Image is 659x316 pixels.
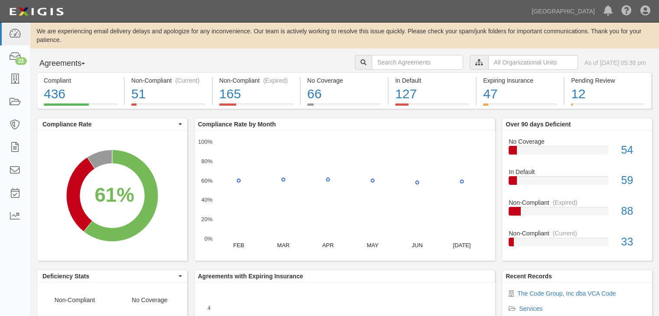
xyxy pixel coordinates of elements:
div: 22 [15,57,27,65]
input: All Organizational Units [488,55,578,70]
text: FEB [233,242,244,248]
text: JUN [412,242,422,248]
text: 0% [204,235,212,242]
div: Pending Review [571,76,645,85]
img: logo-5460c22ac91f19d4615b14bd174203de0afe785f0fc80cf4dbbc73dc1793850b.png [6,4,66,19]
div: 88 [615,203,652,219]
text: [DATE] [453,242,471,248]
div: No Coverage [307,76,381,85]
a: Non-Compliant(Expired)165 [213,103,300,110]
div: (Expired) [263,76,288,85]
div: 61% [94,181,134,209]
button: Agreements [37,55,102,72]
div: In Default [395,76,469,85]
a: No Coverage66 [301,103,388,110]
text: MAR [277,242,289,248]
text: 100% [198,139,213,145]
div: As of [DATE] 05:38 pm [584,58,646,67]
a: Non-Compliant(Current)51 [125,103,212,110]
text: 20% [201,216,212,222]
div: 127 [395,85,469,103]
svg: A chart. [37,131,187,261]
div: Expiring Insurance [483,76,557,85]
div: No Coverage [502,137,652,146]
div: 436 [44,85,117,103]
a: Services [519,305,542,312]
a: Expiring Insurance47 [477,103,564,110]
text: 4 [208,305,211,311]
div: (Expired) [553,198,578,207]
text: APR [322,242,334,248]
i: Help Center - Complianz [621,6,632,16]
div: 33 [615,234,652,250]
svg: A chart. [195,131,495,261]
a: [GEOGRAPHIC_DATA] [527,3,599,20]
button: Deficiency Stats [37,270,187,282]
text: 60% [201,177,212,184]
b: Agreements with Expiring Insurance [198,273,303,280]
div: 51 [131,85,205,103]
b: Compliance Rate by Month [198,121,276,128]
div: (Current) [553,229,577,238]
a: Non-Compliant(Current)33 [509,229,646,253]
a: Compliant436 [37,103,124,110]
a: No Coverage54 [509,137,646,168]
div: Non-Compliant (Current) [131,76,205,85]
text: 80% [201,158,212,164]
b: Recent Records [506,273,552,280]
div: 47 [483,85,557,103]
text: MAY [367,242,379,248]
div: 66 [307,85,381,103]
span: Compliance Rate [42,120,176,129]
input: Search Agreements [372,55,463,70]
b: Over 90 days Deficient [506,121,571,128]
div: Non-Compliant (Expired) [219,76,293,85]
button: Compliance Rate [37,118,187,130]
a: In Default59 [509,168,646,198]
text: 40% [201,197,212,203]
div: 54 [615,142,652,158]
div: (Current) [175,76,199,85]
div: 12 [571,85,645,103]
a: Non-Compliant(Expired)88 [509,198,646,229]
a: In Default127 [389,103,476,110]
div: 59 [615,173,652,188]
div: 165 [219,85,293,103]
div: Non-Compliant [502,198,652,207]
div: We are experiencing email delivery delays and apologize for any inconvenience. Our team is active... [30,27,659,44]
span: Deficiency Stats [42,272,176,281]
a: Pending Review12 [565,103,652,110]
a: The Code Group, Inc dba VCA Code [517,290,616,297]
div: In Default [502,168,652,176]
div: Non-Compliant [502,229,652,238]
div: Compliant [44,76,117,85]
